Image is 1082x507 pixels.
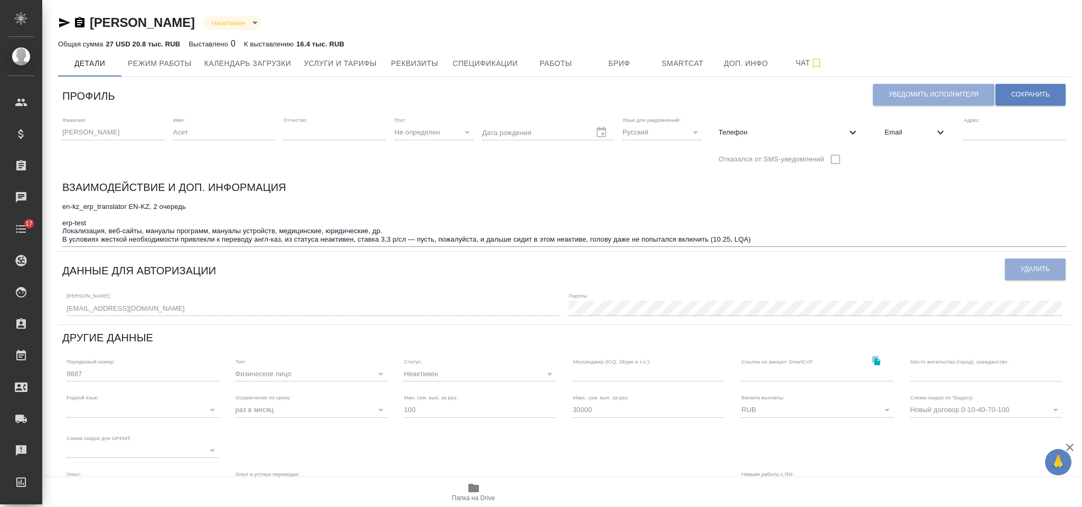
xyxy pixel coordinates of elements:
[58,40,106,48] p: Общая сумма
[1045,449,1071,475] button: 🙏
[62,88,115,104] h6: Профиль
[62,118,86,123] label: Фамилия:
[1011,90,1050,99] span: Сохранить
[569,293,588,299] label: Пароль:
[209,18,249,27] button: Неактивен
[910,395,974,400] label: Схема скидок по Традосу:
[133,40,181,48] p: 20.8 тыс. RUB
[204,57,291,70] span: Календарь загрузки
[73,16,86,29] button: Скопировать ссылку
[203,16,261,30] div: Неактивен
[741,395,784,400] label: Валюта выплаты:
[67,359,115,364] label: Порядковый номер:
[719,154,824,165] span: Отказался от SMS-уведомлений
[885,127,934,138] span: Email
[67,293,111,299] label: [PERSON_NAME]:
[810,57,823,70] svg: Подписаться
[90,15,195,30] a: [PERSON_NAME]
[594,57,645,70] span: Бриф
[573,395,629,400] label: Макс. сум. вып. за раз:
[452,494,495,502] span: Папка на Drive
[964,118,980,123] label: Адрес:
[394,118,406,123] label: Пол:
[244,40,296,48] p: К выставлению
[394,125,474,140] div: Не определен
[304,57,377,70] span: Услуги и тарифы
[236,367,388,381] div: Физическое лицо
[453,57,518,70] span: Спецификации
[389,57,440,70] span: Реквизиты
[296,40,344,48] p: 16.4 тыс. RUB
[189,40,231,48] p: Выставлено
[657,57,708,70] span: Smartcat
[64,57,115,70] span: Детали
[236,472,300,477] label: Опыт в устных переводах:
[866,350,888,372] button: Скопировать ссылку
[876,121,955,144] div: Email
[404,359,422,364] label: Статус:
[710,121,868,144] div: Телефон
[910,403,1062,417] div: Новый договор 0-10-40-70-100
[573,359,651,364] label: Мессенджер (ICQ, Skype и т.п.):
[404,395,458,400] label: Мин. сум. вып. за раз:
[721,57,771,70] span: Доп. инфо
[3,216,40,242] a: 17
[58,16,71,29] button: Скопировать ссылку для ЯМессенджера
[741,359,814,364] label: Ссылка на аккаунт SmartCAT:
[531,57,581,70] span: Работы
[189,37,236,50] div: 0
[236,359,246,364] label: Тип:
[62,203,1066,243] textarea: en-kz_erp_translator EN-KZ, 2 очередь erp-test Локализация, веб-сайты, мануалы программ, мануалы ...
[67,395,99,400] label: Родной язык:
[995,84,1066,106] button: Сохранить
[623,118,681,123] label: Язык для уведомлений:
[173,118,185,123] label: Имя:
[741,472,794,477] label: Навыки работы с ПО:
[1049,451,1067,473] span: 🙏
[236,395,291,400] label: Ограничение по сроку:
[784,56,835,70] span: Чат
[62,329,153,346] h6: Другие данные
[429,477,518,507] button: Папка на Drive
[106,40,132,48] p: 27 USD
[67,472,81,477] label: Опыт:
[128,57,192,70] span: Режим работы
[62,179,286,196] h6: Взаимодействие и доп. информация
[284,118,308,123] label: Отчество:
[236,403,388,417] div: раз в месяц
[62,262,216,279] h6: Данные для авторизации
[67,435,131,441] label: Схема скидок для GPEMT:
[404,367,556,381] div: Неактивен
[741,403,893,417] div: RUB
[623,125,702,140] div: Русский
[19,218,39,229] span: 17
[910,359,1009,364] label: Место жительства (город), гражданство:
[719,127,847,138] span: Телефон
